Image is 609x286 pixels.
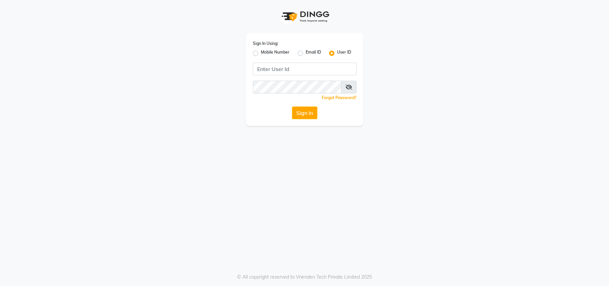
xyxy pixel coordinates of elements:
button: Sign In [292,106,317,119]
input: Username [253,63,357,75]
input: Username [253,81,341,93]
label: User ID [337,49,351,57]
img: logo1.svg [278,7,331,26]
label: Mobile Number [261,49,290,57]
label: Sign In Using: [253,41,278,47]
a: Forgot Password? [322,95,357,100]
label: Email ID [306,49,321,57]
